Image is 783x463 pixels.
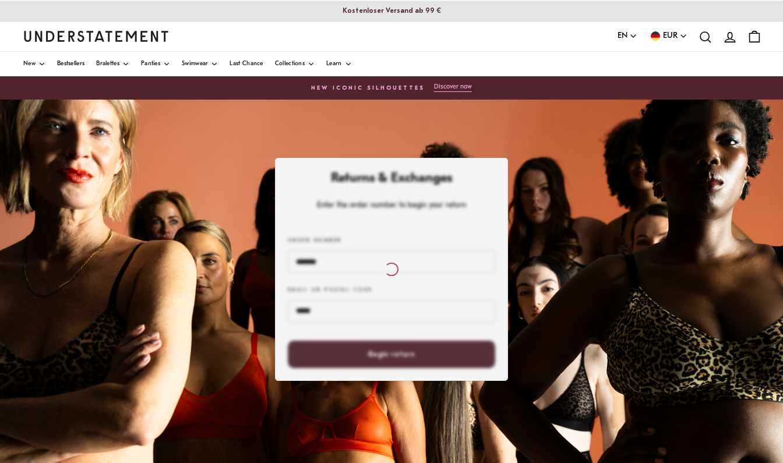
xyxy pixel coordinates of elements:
span: EN [618,30,627,43]
a: Last Chance [230,52,263,76]
span: Swimwear [182,61,208,67]
button: EN [618,30,637,43]
a: Bestsellers [57,52,84,76]
a: Collections [275,52,315,76]
span: Bralettes [96,61,119,67]
span: Panties [141,61,160,67]
h6: New Iconic Silhouettes [311,85,424,92]
a: New Iconic Silhouettes Discover now [12,80,771,96]
a: New [23,52,45,76]
button: EUR [649,30,687,43]
p: Discover now [434,83,472,91]
span: Bestsellers [57,61,84,67]
a: Understatement Homepage [23,31,169,41]
span: Collections [275,61,305,67]
span: EUR [663,30,678,43]
span: Last Chance [230,61,263,67]
a: Panties [141,52,170,76]
a: Learn [326,52,352,76]
span: Learn [326,61,342,67]
a: Bralettes [96,52,129,76]
a: Swimwear [182,52,218,76]
span: New [23,61,36,67]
